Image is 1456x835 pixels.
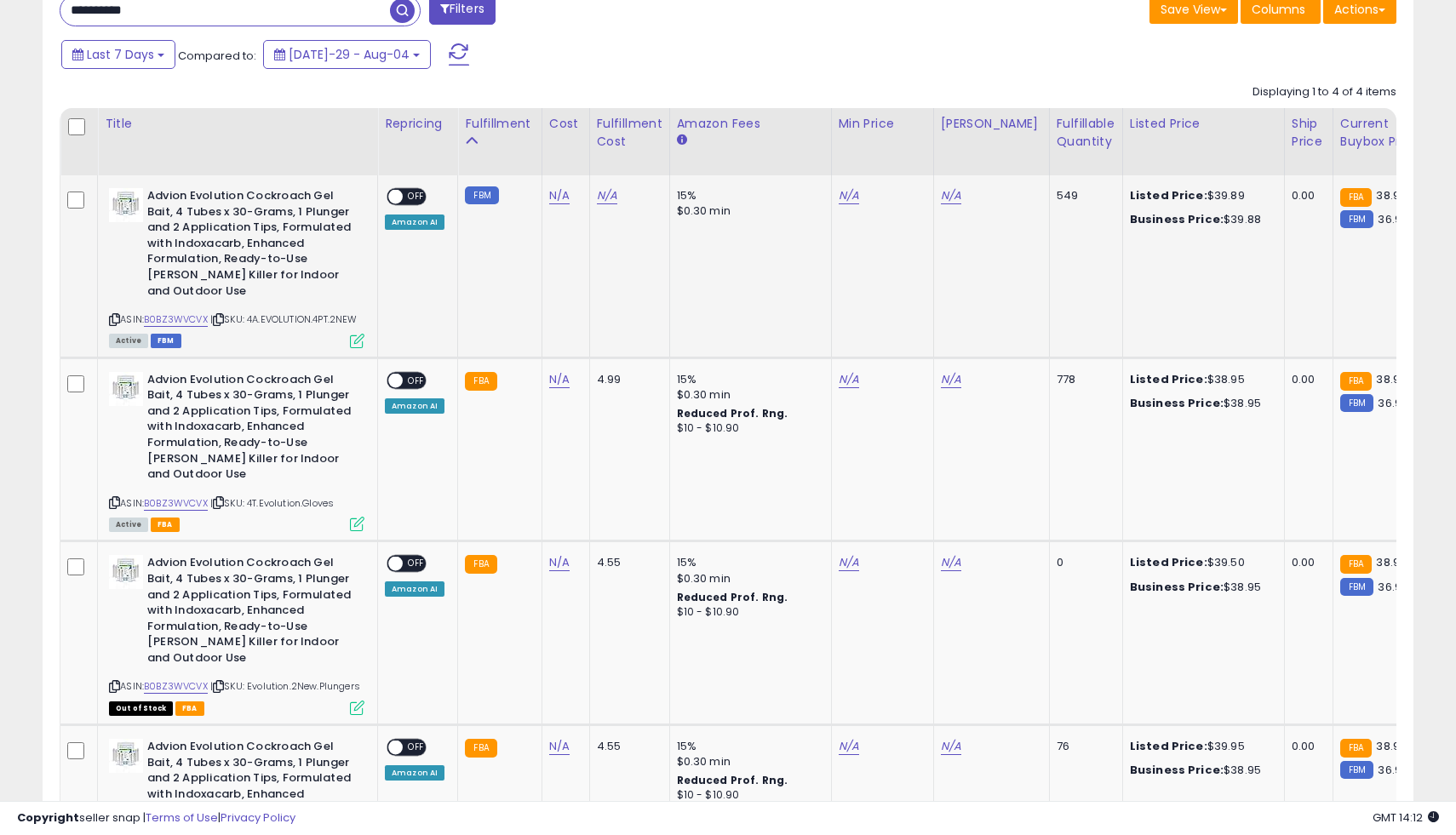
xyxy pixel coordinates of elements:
[1340,555,1372,574] small: FBA
[677,555,818,570] div: 15%
[147,188,354,303] b: Advion Evolution Cockroach Gel Bait, 4 Tubes x 30-Grams, 1 Plunger and 2 Application Tips, Formul...
[1130,212,1271,227] div: $39.88
[385,581,444,597] div: Amazon AI
[839,115,926,133] div: Min Price
[403,557,430,571] span: OFF
[1130,554,1207,570] b: Listed Price:
[1378,395,1408,411] span: 36.99
[1378,579,1408,595] span: 36.99
[1378,211,1408,227] span: 36.99
[465,555,496,574] small: FBA
[1376,187,1407,203] span: 38.95
[151,518,180,532] span: FBA
[109,518,148,532] span: All listings currently available for purchase on Amazon
[1130,396,1271,411] div: $38.95
[105,115,370,133] div: Title
[1130,211,1224,227] b: Business Price:
[941,554,961,571] a: N/A
[677,773,788,787] b: Reduced Prof. Rng.
[1130,762,1224,778] b: Business Price:
[385,115,450,133] div: Repricing
[597,372,656,387] div: 4.99
[1057,555,1109,570] div: 0
[677,115,824,133] div: Amazon Fees
[385,398,444,414] div: Amazon AI
[1292,372,1320,387] div: 0.00
[941,738,961,755] a: N/A
[1292,188,1320,203] div: 0.00
[1376,738,1407,754] span: 38.95
[549,115,582,133] div: Cost
[210,312,358,326] span: | SKU: 4A.EVOLUTION.4PT.2NEW
[210,496,334,510] span: | SKU: 4T.Evolution.Gloves
[1292,739,1320,754] div: 0.00
[941,371,961,388] a: N/A
[385,214,444,230] div: Amazon AI
[677,421,818,436] div: $10 - $10.90
[677,739,818,754] div: 15%
[1340,210,1373,228] small: FBM
[549,187,570,204] a: N/A
[677,590,788,604] b: Reduced Prof. Rng.
[1253,84,1396,100] div: Displaying 1 to 4 of 4 items
[144,496,208,511] a: B0BZ3WVCVX
[465,115,534,133] div: Fulfillment
[1292,555,1320,570] div: 0.00
[465,372,496,391] small: FBA
[109,188,364,346] div: ASIN:
[1340,739,1372,758] small: FBA
[677,387,818,403] div: $0.30 min
[146,809,218,826] a: Terms of Use
[549,554,570,571] a: N/A
[1130,372,1271,387] div: $38.95
[677,605,818,620] div: $10 - $10.90
[144,312,208,327] a: B0BZ3WVCVX
[941,187,961,204] a: N/A
[17,809,79,826] strong: Copyright
[1378,762,1408,778] span: 36.99
[677,372,818,387] div: 15%
[597,739,656,754] div: 4.55
[1057,372,1109,387] div: 778
[1130,115,1277,133] div: Listed Price
[677,133,687,148] small: Amazon Fees.
[1130,580,1271,595] div: $38.95
[1376,371,1407,387] span: 38.95
[263,40,431,69] button: [DATE]-29 - Aug-04
[147,555,354,670] b: Advion Evolution Cockroach Gel Bait, 4 Tubes x 30-Grams, 1 Plunger and 2 Application Tips, Formul...
[549,738,570,755] a: N/A
[151,334,181,348] span: FBM
[221,809,295,826] a: Privacy Policy
[1130,739,1271,754] div: $39.95
[1057,739,1109,754] div: 76
[385,765,444,781] div: Amazon AI
[1130,395,1224,411] b: Business Price:
[677,203,818,219] div: $0.30 min
[109,188,143,222] img: 41oqLJZEcfL._SL40_.jpg
[109,701,173,716] span: All listings that are currently out of stock and unavailable for purchase on Amazon
[1252,1,1305,18] span: Columns
[1057,115,1115,151] div: Fulfillable Quantity
[597,187,617,204] a: N/A
[839,554,859,571] a: N/A
[941,115,1042,133] div: [PERSON_NAME]
[1340,761,1373,779] small: FBM
[839,187,859,204] a: N/A
[1340,394,1373,412] small: FBM
[1130,371,1207,387] b: Listed Price:
[178,48,256,64] span: Compared to:
[1130,187,1207,203] b: Listed Price:
[147,372,354,487] b: Advion Evolution Cockroach Gel Bait, 4 Tubes x 30-Grams, 1 Plunger and 2 Application Tips, Formul...
[1373,809,1439,826] span: 2025-08-12 14:12 GMT
[1340,578,1373,596] small: FBM
[1130,555,1271,570] div: $39.50
[1340,188,1372,207] small: FBA
[1057,188,1109,203] div: 549
[1340,115,1428,151] div: Current Buybox Price
[175,701,204,716] span: FBA
[549,371,570,388] a: N/A
[677,406,788,420] b: Reduced Prof. Rng.
[403,741,430,755] span: OFF
[109,334,148,348] span: All listings currently available for purchase on Amazon
[1130,188,1271,203] div: $39.89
